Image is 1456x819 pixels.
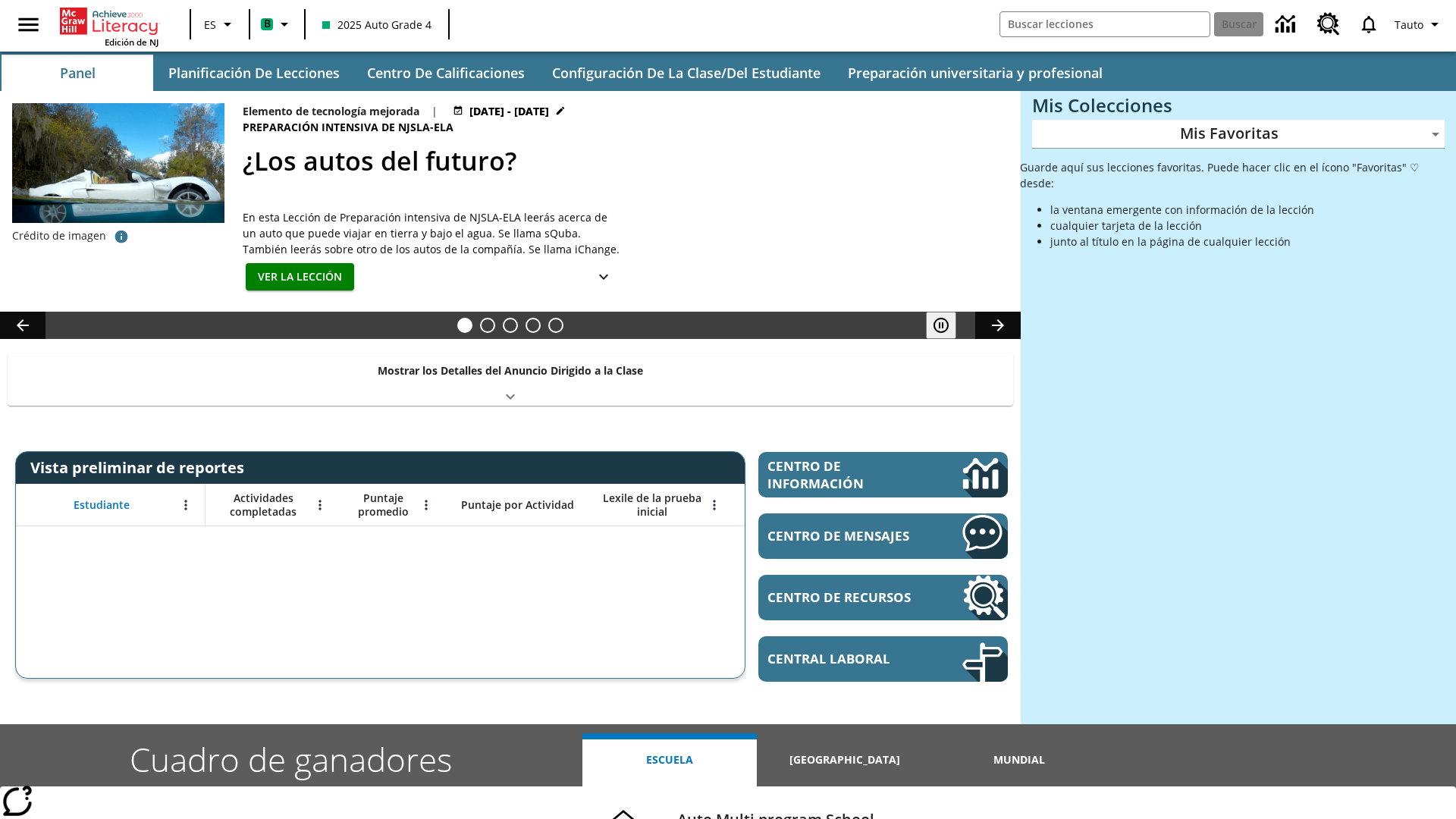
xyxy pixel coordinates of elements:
button: Abrir el menú lateral [6,2,51,47]
a: Centro de recursos, Se abrirá en una pestaña nueva. [758,575,1008,620]
span: Edición de NJ [105,36,158,48]
button: Mundial [932,733,1106,786]
button: Abrir menú [415,494,438,516]
span: Centro de mensajes [767,527,917,544]
a: Centro de mensajes [758,513,1008,559]
button: Ver más [588,263,619,291]
div: En esta Lección de Preparación intensiva de NJSLA-ELA leerás acerca de un auto que puede viajar e... [243,209,622,257]
button: Abrir menú [703,494,726,516]
button: 23 jul - 30 jun Elegir fechas [450,103,569,119]
span: Vista preliminar de reportes [30,457,252,478]
span: | [431,103,438,119]
span: Central laboral [767,650,917,667]
li: junto al título en la página de cualquier lección [1050,234,1445,249]
span: Puntaje promedio [347,491,419,519]
span: B [264,14,271,33]
button: Abrir menú [174,494,197,516]
li: cualquier tarjeta de la lección [1050,218,1445,234]
span: ES [204,17,216,33]
a: Centro de información [758,452,1008,497]
span: 2025 Auto Grade 4 [322,17,431,33]
p: Mostrar los Detalles del Anuncio Dirigido a la Clase [378,362,643,378]
span: Puntaje por Actividad [461,498,574,512]
a: Centro de recursos, Se abrirá en una pestaña nueva. [1308,4,1349,45]
button: Abrir menú [309,494,331,516]
span: Actividades completadas [213,491,313,519]
span: Lexile de la prueba inicial [597,491,708,519]
p: Crédito de imagen [12,228,106,243]
button: Crédito de foto: AP [106,223,136,250]
a: Notificaciones [1349,5,1389,44]
h2: ¿Los autos del futuro? [243,142,1003,180]
a: Centro de información [1266,4,1308,45]
span: Preparación intensiva de NJSLA-ELA [243,119,457,136]
p: Guarde aquí sus lecciones favoritas. Puede hacer clic en el ícono "Favoritas" ♡ desde: [1020,159,1445,191]
button: Boost El color de la clase es verde menta. Cambiar el color de la clase. [255,11,300,38]
img: Un automóvil de alta tecnología flotando en el agua. [12,103,224,246]
li: la ventana emergente con información de la lección [1050,202,1445,218]
button: Escuela [582,733,757,786]
button: Centro de calificaciones [355,55,537,91]
div: Pausar [926,312,971,339]
a: Portada [60,6,158,36]
span: Centro de información [767,457,911,492]
button: Ver la lección [246,263,354,291]
span: Estudiante [74,498,130,512]
button: Pausar [926,312,956,339]
button: Preparación universitaria y profesional [836,55,1115,91]
button: Planificación de lecciones [156,55,352,91]
button: Diapositiva 3 ¿Cuál es la gran idea? [503,318,518,333]
button: Perfil/Configuración [1389,11,1450,38]
button: Lenguaje: ES, Selecciona un idioma [196,11,244,38]
span: Centro de recursos [767,588,917,606]
button: [GEOGRAPHIC_DATA] [757,733,931,786]
div: Mis Favoritas [1032,120,1445,149]
a: Central laboral [758,636,1008,682]
div: Portada [60,5,158,48]
button: Diapositiva 1 ¿Los autos del futuro? [457,318,472,333]
span: [DATE] - [DATE] [469,103,549,119]
button: Carrusel de lecciones, seguir [975,312,1021,339]
button: Panel [2,55,153,91]
input: Buscar campo [1000,12,1210,36]
span: Tauto [1395,17,1423,33]
button: Diapositiva 2 ¿Lo quieres con papas fritas? [480,318,495,333]
button: Diapositiva 4 Una idea, mucho trabajo [526,318,541,333]
button: Diapositiva 5 El sueño de los animales [548,318,563,333]
div: Mostrar los Detalles del Anuncio Dirigido a la Clase [8,353,1013,406]
h3: Mis Colecciones [1032,95,1445,116]
button: Configuración de la clase/del estudiante [540,55,833,91]
p: Elemento de tecnología mejorada [243,103,419,119]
